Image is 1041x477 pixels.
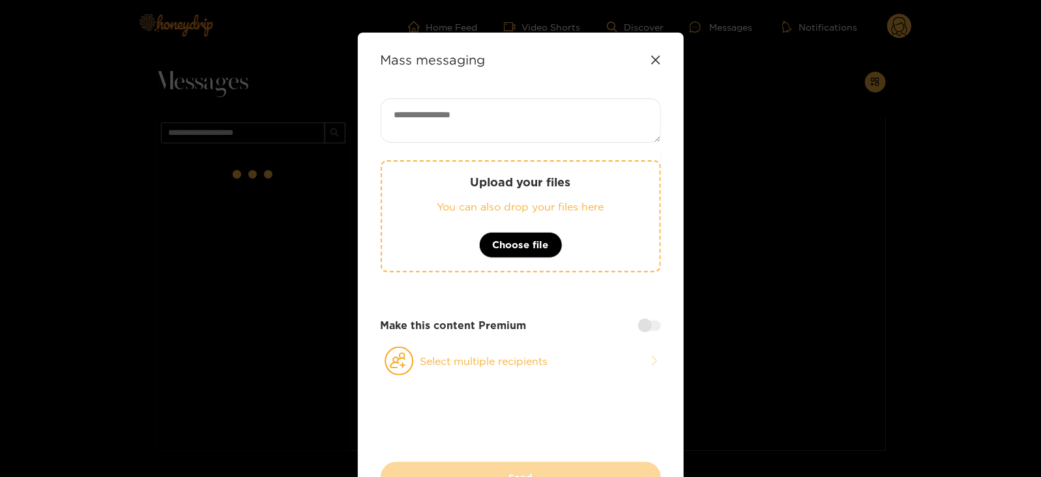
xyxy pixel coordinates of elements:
button: Select multiple recipients [381,346,661,376]
span: Choose file [493,237,549,253]
p: Upload your files [408,175,634,190]
strong: Make this content Premium [381,318,527,333]
strong: Mass messaging [381,52,486,67]
p: You can also drop your files here [408,199,634,214]
button: Choose file [479,232,563,258]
